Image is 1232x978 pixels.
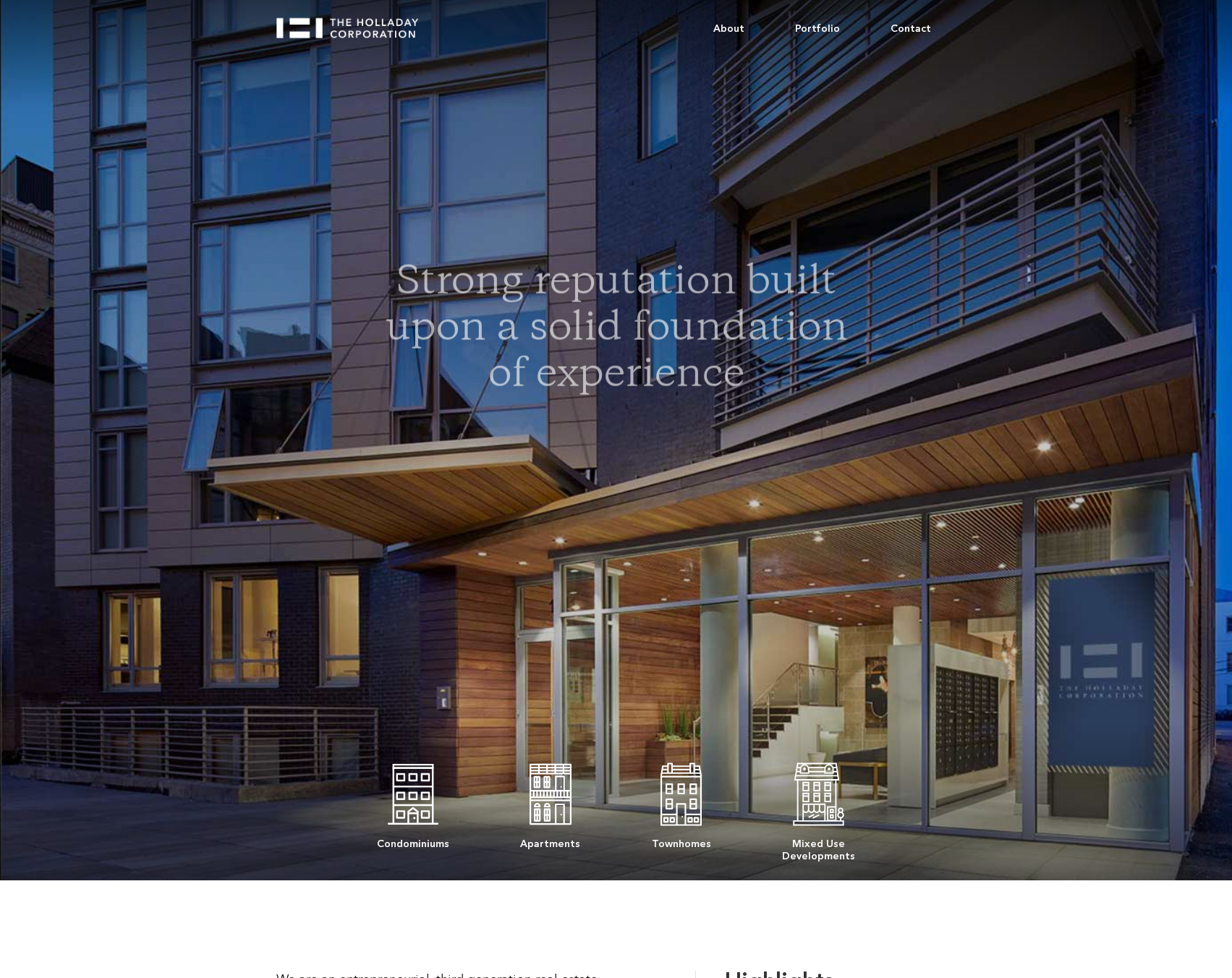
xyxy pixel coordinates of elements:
div: Townhomes [652,830,711,850]
a: Contact [865,7,956,51]
div: Apartments [520,830,580,850]
div: Mixed Use Developments [782,830,855,862]
div: Condominiums [377,830,449,850]
a: home [276,7,431,38]
a: Portfolio [770,7,865,51]
a: About [688,7,770,51]
h1: Strong reputation built upon a solid foundation of experience [378,260,854,399]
